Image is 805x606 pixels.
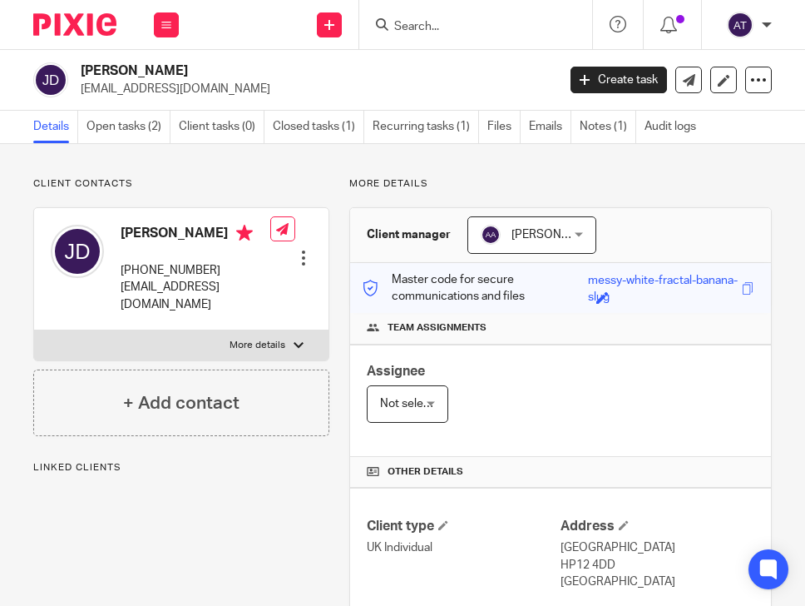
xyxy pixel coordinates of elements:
[727,12,753,38] img: svg%3E
[121,225,270,246] h4: [PERSON_NAME]
[393,20,542,35] input: Search
[561,539,754,556] p: [GEOGRAPHIC_DATA]
[529,111,571,143] a: Emails
[373,111,479,143] a: Recurring tasks (1)
[367,365,425,378] span: Assignee
[121,279,270,313] p: [EMAIL_ADDRESS][DOMAIN_NAME]
[511,229,603,241] span: [PERSON_NAME]
[588,272,738,291] div: messy-white-fractal-banana-slug
[481,225,501,245] img: svg%3E
[123,390,240,416] h4: + Add contact
[561,574,754,590] p: [GEOGRAPHIC_DATA]
[121,262,270,279] p: [PHONE_NUMBER]
[367,539,561,556] p: UK Individual
[367,226,451,243] h3: Client manager
[388,321,486,335] span: Team assignments
[33,177,329,191] p: Client contacts
[33,461,329,474] p: Linked clients
[388,465,463,479] span: Other details
[349,177,772,191] p: More details
[644,111,704,143] a: Audit logs
[487,111,521,143] a: Files
[570,67,667,93] a: Create task
[367,518,561,535] h4: Client type
[561,518,754,535] h4: Address
[230,339,285,352] p: More details
[236,225,253,241] i: Primary
[363,271,588,305] p: Master code for secure communications and files
[33,62,68,97] img: svg%3E
[86,111,170,143] a: Open tasks (2)
[51,225,104,278] img: svg%3E
[179,111,264,143] a: Client tasks (0)
[33,111,78,143] a: Details
[81,62,452,80] h2: [PERSON_NAME]
[273,111,364,143] a: Closed tasks (1)
[580,111,636,143] a: Notes (1)
[81,81,546,97] p: [EMAIL_ADDRESS][DOMAIN_NAME]
[33,13,116,36] img: Pixie
[561,557,754,574] p: HP12 4DD
[380,398,447,410] span: Not selected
